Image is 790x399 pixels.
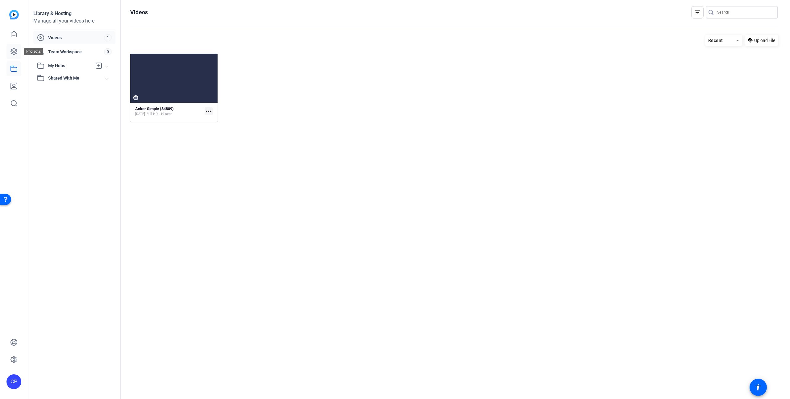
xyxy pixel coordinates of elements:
span: My Hubs [48,63,92,69]
div: Projects [24,48,43,55]
div: Library & Hosting [33,10,115,17]
a: Anker Simple (34809)[DATE]Full HD - 19 secs [135,106,202,117]
div: CP [6,374,21,389]
input: Search [717,9,773,16]
button: Upload File [745,35,778,46]
img: blue-gradient.svg [9,10,19,19]
div: Manage all your videos here [33,17,115,25]
mat-expansion-panel-header: My Hubs [33,60,115,72]
mat-icon: accessibility [755,384,762,391]
span: 0 [104,48,112,55]
h1: Videos [130,9,148,16]
span: 1 [104,34,112,41]
mat-expansion-panel-header: Shared With Me [33,72,115,84]
span: Recent [708,38,723,43]
mat-icon: more_horiz [205,107,213,115]
span: Team Workspace [48,49,104,55]
strong: Anker Simple (34809) [135,106,174,111]
span: Upload File [754,37,775,44]
span: Full HD - 19 secs [147,112,173,117]
span: [DATE] [135,112,145,117]
span: Videos [48,35,104,41]
span: Shared With Me [48,75,106,81]
mat-icon: filter_list [694,9,701,16]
